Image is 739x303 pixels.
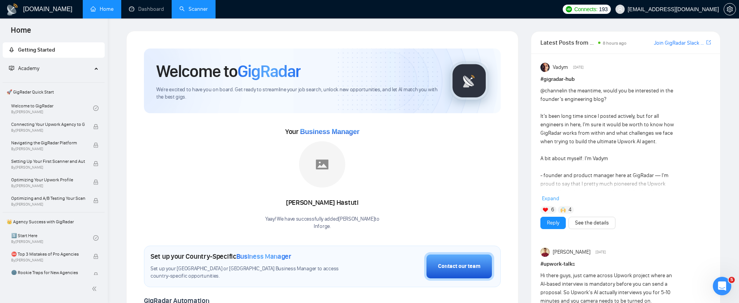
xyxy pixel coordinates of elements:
span: Your [285,127,359,136]
img: 🙌 [560,207,566,213]
span: check-circle [93,105,99,111]
span: 193 [599,5,607,13]
span: check-circle [93,235,99,241]
span: Home [5,25,37,41]
span: By [PERSON_NAME] [11,128,85,133]
button: setting [724,3,736,15]
span: [DATE] [573,64,584,71]
button: Reply [540,217,566,229]
span: 🚀 GigRadar Quick Start [3,84,104,100]
a: setting [724,6,736,12]
span: Academy [18,65,39,72]
span: Getting Started [18,47,55,53]
span: Academy [9,65,39,72]
span: 🌚 Rookie Traps for New Agencies [11,269,85,276]
span: 8 hours ago [603,40,627,46]
li: Getting Started [3,42,105,58]
span: 6 [551,206,554,214]
h1: Welcome to [156,61,301,82]
span: lock [93,272,99,278]
span: fund-projection-screen [9,65,14,71]
span: ⛔ Top 3 Mistakes of Pro Agencies [11,250,85,258]
span: By [PERSON_NAME] [11,184,85,188]
button: Contact our team [424,252,494,281]
span: @channel [540,87,563,94]
img: Vadym [540,63,550,72]
span: Latest Posts from the GigRadar Community [540,38,596,47]
a: 1️⃣ Start HereBy[PERSON_NAME] [11,229,93,246]
span: [DATE] [595,249,606,256]
span: rocket [9,47,14,52]
span: lock [93,124,99,129]
span: Set up your [GEOGRAPHIC_DATA] or [GEOGRAPHIC_DATA] Business Manager to access country-specific op... [150,265,357,280]
iframe: Intercom live chat [713,277,731,295]
span: Optimizing Your Upwork Profile [11,176,85,184]
span: GigRadar [237,61,301,82]
span: user [617,7,623,12]
span: 5 [729,277,735,283]
span: 👑 Agency Success with GigRadar [3,214,104,229]
span: Business Manager [300,128,359,136]
h1: # gigradar-hub [540,75,711,84]
a: See the details [575,219,609,227]
a: Reply [547,219,559,227]
h1: Set up your Country-Specific [150,252,291,261]
span: lock [93,254,99,259]
img: gigradar-logo.png [450,62,488,100]
span: lock [93,142,99,148]
a: homeHome [90,6,114,12]
img: placeholder.png [299,141,345,187]
span: Business Manager [236,252,291,261]
img: upwork-logo.png [566,6,572,12]
span: Optimizing and A/B Testing Your Scanner for Better Results [11,194,85,202]
span: lock [93,161,99,166]
span: By [PERSON_NAME] [11,165,85,170]
a: export [706,39,711,46]
a: searchScanner [179,6,208,12]
div: [PERSON_NAME] Hastuti [265,196,380,209]
span: [PERSON_NAME] [553,248,590,256]
span: lock [93,179,99,185]
a: Welcome to GigRadarBy[PERSON_NAME] [11,100,93,117]
img: ❤️ [543,207,548,213]
a: dashboardDashboard [129,6,164,12]
span: By [PERSON_NAME] [11,258,85,263]
span: By [PERSON_NAME] [11,202,85,207]
span: double-left [92,285,99,293]
span: lock [93,198,99,203]
span: 4 [568,206,572,214]
div: Yaay! We have successfully added [PERSON_NAME] to [265,216,380,230]
span: Vadym [553,63,568,72]
a: Join GigRadar Slack Community [654,39,705,47]
span: export [706,39,711,45]
button: See the details [568,217,615,229]
img: logo [6,3,18,16]
span: Navigating the GigRadar Platform [11,139,85,147]
img: Umar Manzar [540,248,550,257]
p: Inforge . [265,223,380,230]
span: Expand [542,195,559,202]
span: We're excited to have you on board. Get ready to streamline your job search, unlock new opportuni... [156,86,438,101]
span: Setting Up Your First Scanner and Auto-Bidder [11,157,85,165]
h1: # upwork-talks [540,260,711,268]
div: Contact our team [438,262,480,271]
span: Connects: [574,5,597,13]
span: By [PERSON_NAME] [11,147,85,151]
span: Connecting Your Upwork Agency to GigRadar [11,121,85,128]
